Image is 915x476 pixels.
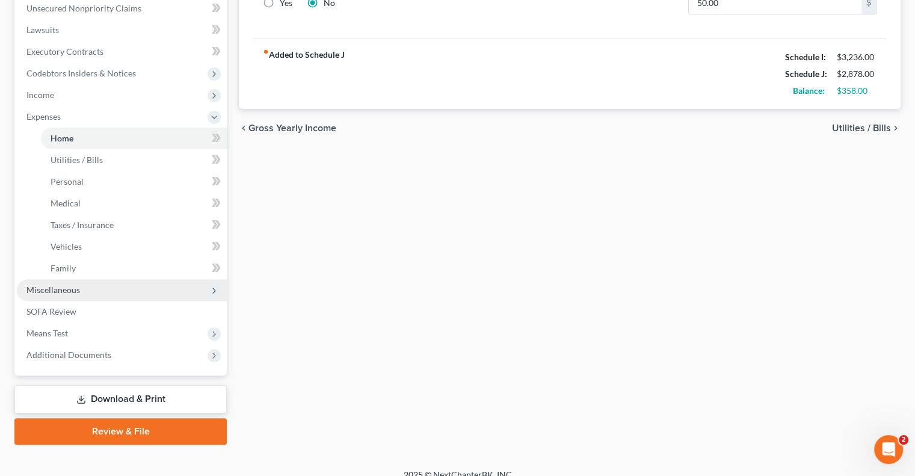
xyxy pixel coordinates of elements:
[837,68,876,80] div: $2,878.00
[248,123,336,133] span: Gross Yearly Income
[239,123,248,133] i: chevron_left
[785,52,826,62] strong: Schedule I:
[26,350,111,360] span: Additional Documents
[26,3,141,13] span: Unsecured Nonpriority Claims
[26,328,68,338] span: Means Test
[26,111,61,122] span: Expenses
[41,236,227,258] a: Vehicles
[899,435,908,445] span: 2
[17,41,227,63] a: Executory Contracts
[874,435,903,464] iframe: Intercom live chat
[17,301,227,323] a: SOFA Review
[785,69,827,79] strong: Schedule J:
[26,90,54,100] span: Income
[263,49,345,99] strong: Added to Schedule J
[51,133,73,143] span: Home
[51,176,84,187] span: Personal
[41,128,227,149] a: Home
[41,214,227,236] a: Taxes / Insurance
[51,263,76,273] span: Family
[51,155,103,165] span: Utilities / Bills
[26,306,76,317] span: SOFA Review
[41,193,227,214] a: Medical
[41,149,227,171] a: Utilities / Bills
[17,19,227,41] a: Lawsuits
[41,258,227,279] a: Family
[14,385,227,413] a: Download & Print
[26,46,103,57] span: Executory Contracts
[891,123,901,133] i: chevron_right
[26,68,136,78] span: Codebtors Insiders & Notices
[837,51,876,63] div: $3,236.00
[26,25,59,35] span: Lawsuits
[41,171,227,193] a: Personal
[26,285,80,295] span: Miscellaneous
[832,123,901,133] button: Utilities / Bills chevron_right
[263,49,269,55] i: fiber_manual_record
[837,85,876,97] div: $358.00
[793,85,825,96] strong: Balance:
[832,123,891,133] span: Utilities / Bills
[51,241,82,252] span: Vehicles
[239,123,336,133] button: chevron_left Gross Yearly Income
[51,220,114,230] span: Taxes / Insurance
[51,198,81,208] span: Medical
[14,418,227,445] a: Review & File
